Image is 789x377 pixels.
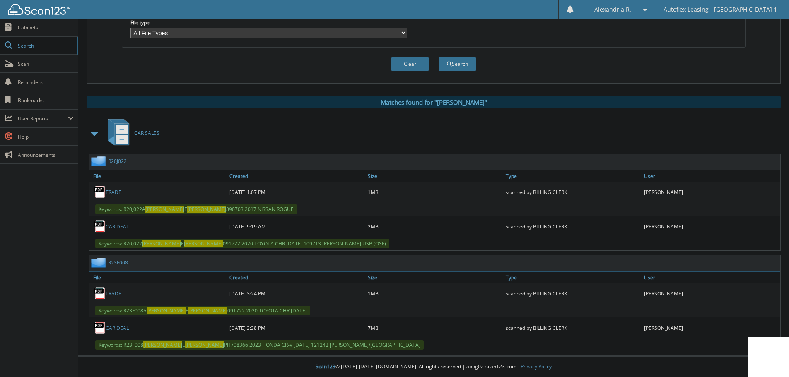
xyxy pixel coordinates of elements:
span: Scan123 [316,363,335,370]
span: Keywords: R20J022 E 091722 2020 TOYOTA CHR [DATE] 109713 [PERSON_NAME] USB (OSF) [95,239,389,248]
label: File type [130,19,407,26]
a: CAR DEAL [106,223,129,230]
div: scanned by BILLING CLERK [504,285,642,302]
a: Privacy Policy [521,363,552,370]
button: Search [439,57,476,71]
img: folder2.png [91,257,108,268]
div: 7MB [366,319,504,336]
span: Bookmarks [18,97,74,104]
span: Search [18,42,72,49]
div: © [DATE]-[DATE] [DOMAIN_NAME]. All rights reserved | appg02-scan123-com | [78,357,789,377]
div: [DATE] 1:07 PM [227,184,366,200]
a: R23F008 [108,259,128,266]
img: folder2.png [91,156,108,166]
span: [PERSON_NAME] [147,307,186,314]
img: PDF.png [93,186,106,198]
a: User [642,170,780,182]
span: [PERSON_NAME] [187,206,226,213]
a: User [642,272,780,283]
div: 2MB [366,218,504,235]
iframe: Chat Widget [748,337,789,377]
span: Keywords: R23F008A E 091722 2020 TOYOTA CHR [DATE] [95,306,310,315]
a: TRADE [106,189,121,196]
span: Reminders [18,79,74,86]
button: Clear [391,57,429,71]
div: [DATE] 9:19 AM [227,218,366,235]
a: TRADE [106,290,121,297]
div: [PERSON_NAME] [642,184,780,200]
div: Matches found for "[PERSON_NAME]" [87,96,781,108]
a: Created [227,272,366,283]
span: User Reports [18,115,68,122]
span: Scan [18,60,74,67]
div: [DATE] 3:38 PM [227,319,366,336]
span: [PERSON_NAME] [185,341,224,348]
div: [PERSON_NAME] [642,319,780,336]
span: CAR SALES [134,130,159,137]
a: Size [366,170,504,182]
span: [PERSON_NAME] [184,240,223,247]
span: Keywords: R23F008 E PH708366 2023 HONDA CR-V [DATE] 121242 [PERSON_NAME]/[GEOGRAPHIC_DATA] [95,340,424,350]
a: CAR SALES [103,117,159,149]
span: Announcements [18,151,74,158]
span: Alexandria R. [594,7,631,12]
img: scan123-logo-white.svg [8,4,70,15]
span: [PERSON_NAME] [143,341,182,348]
a: File [89,272,227,283]
div: [DATE] 3:24 PM [227,285,366,302]
div: scanned by BILLING CLERK [504,319,642,336]
a: Type [504,170,642,182]
img: PDF.png [93,287,106,300]
span: Help [18,133,74,140]
span: Autoflex Leasing - [GEOGRAPHIC_DATA] 1 [664,7,777,12]
a: Size [366,272,504,283]
span: [PERSON_NAME] [142,240,181,247]
a: File [89,170,227,182]
span: Keywords: R20J022A E 890703 2017 NISSAN ROGUE [95,204,297,214]
div: 1MB [366,285,504,302]
span: [PERSON_NAME] [188,307,227,314]
a: CAR DEAL [106,324,129,331]
img: PDF.png [93,322,106,334]
div: scanned by BILLING CLERK [504,218,642,235]
a: Type [504,272,642,283]
div: 1MB [366,184,504,200]
span: [PERSON_NAME] [145,206,184,213]
div: [PERSON_NAME] [642,285,780,302]
span: Cabinets [18,24,74,31]
img: PDF.png [93,220,106,233]
div: scanned by BILLING CLERK [504,184,642,200]
div: [PERSON_NAME] [642,218,780,235]
a: Created [227,170,366,182]
a: R20J022 [108,158,127,165]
